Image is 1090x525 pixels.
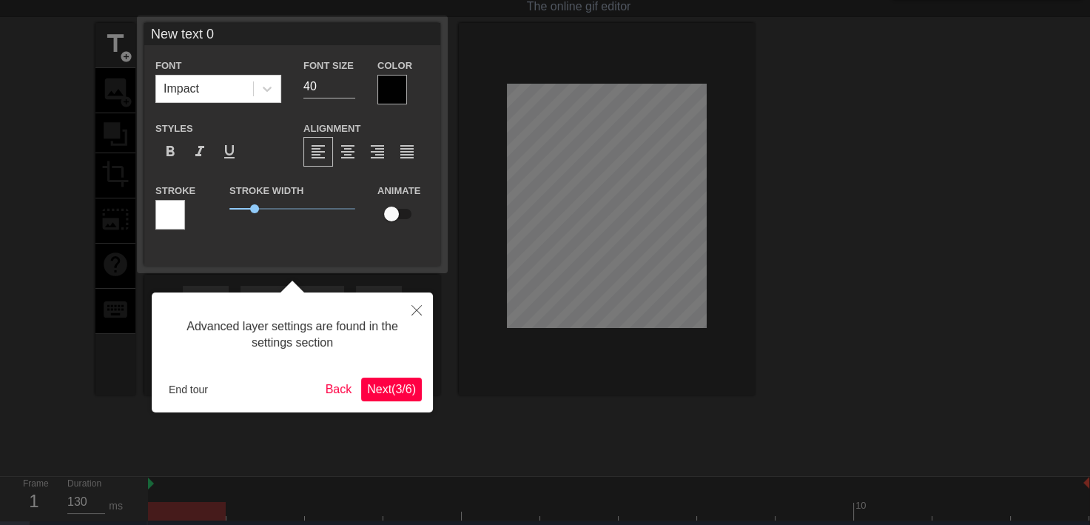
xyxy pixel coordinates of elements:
[367,383,416,395] span: Next ( 3 / 6 )
[400,292,433,327] button: Close
[361,378,422,401] button: Next
[320,378,358,401] button: Back
[163,304,422,367] div: Advanced layer settings are found in the settings section
[163,378,214,401] button: End tour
